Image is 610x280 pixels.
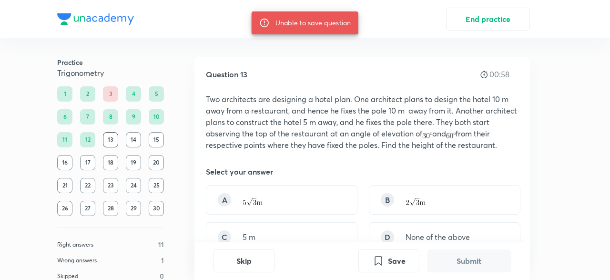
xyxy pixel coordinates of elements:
[103,178,118,193] div: 23
[103,86,118,102] div: 3
[57,86,72,102] div: 1
[57,67,164,79] h5: Trigonometry
[103,132,118,147] div: 13
[480,71,488,78] img: stopwatch icon
[446,133,456,138] img: 60^\circ
[158,239,164,249] p: 11
[446,8,530,31] button: End practice
[406,231,470,243] p: None of the above
[381,193,394,207] div: B
[358,249,419,272] button: Save
[149,132,164,147] div: 15
[103,109,118,124] div: 8
[57,256,97,265] p: Wrong answers
[57,240,93,249] p: Right answers
[80,155,95,170] div: 17
[126,109,141,124] div: 9
[57,178,72,193] div: 21
[80,201,95,216] div: 27
[57,155,72,170] div: 16
[213,249,274,272] button: Skip
[126,178,141,193] div: 24
[80,86,95,102] div: 2
[57,57,164,67] h6: Practice
[126,132,141,147] div: 14
[57,109,72,124] div: 6
[57,132,72,147] div: 11
[149,178,164,193] div: 25
[149,86,164,102] div: 5
[149,109,164,124] div: 10
[206,166,273,177] h5: Select your answer
[206,69,247,80] h5: Question 13
[80,109,95,124] div: 7
[406,198,426,206] img: 2 \sqrt{3} \mathrm{m}
[218,230,231,244] div: C
[243,198,263,206] img: 5 \sqrt{3} \mathrm{m}
[80,132,95,147] div: 12
[126,201,141,216] div: 29
[103,155,118,170] div: 18
[206,93,518,151] p: Two architects are designing a hotel plan. One architect plans to design the hotel 10 m away from...
[275,14,351,31] div: Unable to save question
[381,230,394,244] div: D
[149,201,164,216] div: 30
[57,201,72,216] div: 26
[149,155,164,170] div: 20
[126,86,141,102] div: 4
[480,70,518,79] div: 00:58
[57,13,134,25] img: Company Logo
[103,201,118,216] div: 28
[80,178,95,193] div: 22
[126,155,141,170] div: 19
[427,249,511,272] button: Submit
[161,255,164,265] p: 1
[243,231,255,243] p: 5 m
[218,193,231,207] div: A
[422,133,432,138] img: 30^\circ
